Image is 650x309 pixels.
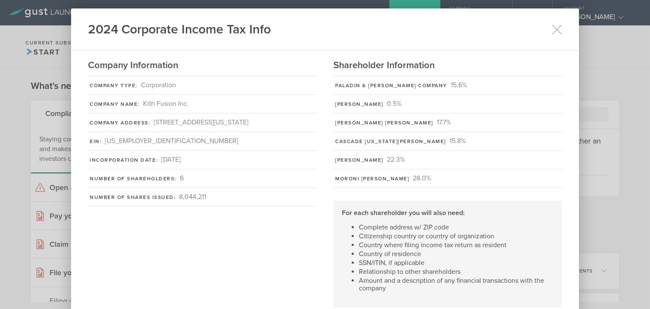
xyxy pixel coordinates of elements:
[359,250,554,258] li: Country of residence
[342,209,465,217] strong: For each shareholder you will also need:
[90,119,150,127] div: Company Address:
[608,268,650,309] iframe: Chat Widget
[335,175,409,182] div: Moroni [PERSON_NAME]
[333,59,562,72] h2: Shareholder Information
[88,21,271,38] h1: 2024 Corporate Income Tax Info
[141,80,176,90] div: Corporation
[335,138,446,145] div: Cascade [US_STATE][PERSON_NAME]
[335,100,383,108] div: [PERSON_NAME]
[359,277,554,292] li: Amount and a description of any financial transactions with the company
[143,99,189,109] div: Kith Fusion Inc.
[88,59,317,72] h2: Company Information
[90,138,102,145] div: EIN:
[154,118,248,127] div: [STREET_ADDRESS][US_STATE]
[335,82,447,89] div: Paladin & [PERSON_NAME] Company
[437,118,451,127] div: 17.7%
[359,223,554,231] li: Complete address w/ ZIP code
[449,136,466,146] div: 15.8%
[413,174,431,183] div: 28.0%
[451,80,467,90] div: 15.6%
[387,155,405,165] div: 22.3%
[90,100,140,108] div: Company Name:
[359,268,554,276] li: Relationship to other shareholders
[359,259,554,267] li: SSN/ITIN, if applicable
[105,136,238,146] div: [US_EMPLOYER_IDENTIFICATION_NUMBER]
[90,193,176,201] div: Number of Shares Issued:
[90,82,138,89] div: Company Type:
[359,232,554,240] li: Citizenship country or country of organization
[335,156,383,164] div: [PERSON_NAME]
[359,241,554,249] li: Country where filing income tax return as resident
[335,119,433,127] div: [PERSON_NAME] [PERSON_NAME]
[161,155,181,165] div: [DATE]
[90,175,176,182] div: Number of Shareholders:
[90,156,158,164] div: Incorporation Date:
[387,99,402,109] div: 0.5%
[180,174,184,183] div: 6
[179,192,206,202] div: 8,044,211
